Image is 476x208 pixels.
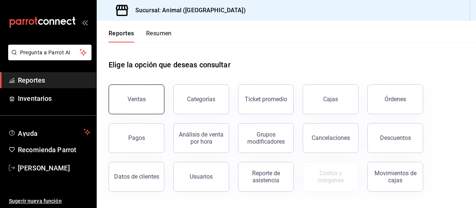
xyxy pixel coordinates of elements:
[128,96,146,103] div: Ventas
[308,170,354,184] div: Costos y márgenes
[128,134,145,141] div: Pagos
[146,30,172,42] button: Resumen
[109,84,164,114] button: Ventas
[312,134,350,141] div: Cancelaciones
[367,84,423,114] button: Órdenes
[178,131,224,145] div: Análisis de venta por hora
[323,96,338,103] div: Cajas
[9,197,90,205] span: Sugerir nueva función
[243,131,289,145] div: Grupos modificadores
[238,84,294,114] button: Ticket promedio
[18,75,90,85] span: Reportes
[173,123,229,153] button: Análisis de venta por hora
[109,123,164,153] button: Pagos
[109,162,164,192] button: Datos de clientes
[245,96,287,103] div: Ticket promedio
[129,6,246,15] h3: Sucursal: Animal ([GEOGRAPHIC_DATA])
[372,170,418,184] div: Movimientos de cajas
[18,145,90,155] span: Recomienda Parrot
[109,30,134,42] button: Reportes
[18,128,81,137] span: Ayuda
[5,54,91,62] a: Pregunta a Parrot AI
[82,19,88,25] button: open_drawer_menu
[173,84,229,114] button: Categorías
[114,173,159,180] div: Datos de clientes
[385,96,406,103] div: Órdenes
[190,173,213,180] div: Usuarios
[20,49,80,57] span: Pregunta a Parrot AI
[109,59,231,70] h1: Elige la opción que deseas consultar
[303,84,358,114] button: Cajas
[8,45,91,60] button: Pregunta a Parrot AI
[187,96,215,103] div: Categorías
[303,123,358,153] button: Cancelaciones
[109,30,172,42] div: navigation tabs
[173,162,229,192] button: Usuarios
[18,93,90,103] span: Inventarios
[238,123,294,153] button: Grupos modificadores
[18,163,90,173] span: [PERSON_NAME]
[367,162,423,192] button: Movimientos de cajas
[367,123,423,153] button: Descuentos
[238,162,294,192] button: Reporte de asistencia
[303,162,358,192] button: Contrata inventarios para ver este reporte
[380,134,411,141] div: Descuentos
[243,170,289,184] div: Reporte de asistencia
